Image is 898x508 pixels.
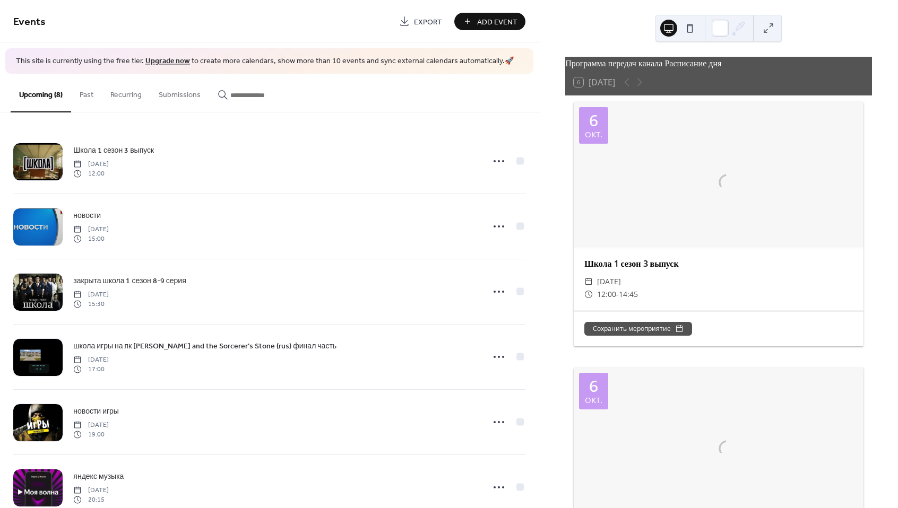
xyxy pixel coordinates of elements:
a: яндекс музыка [73,470,124,483]
div: 6 [589,112,598,128]
span: 12:00 [73,169,109,179]
div: 6 [589,378,598,394]
span: 19:00 [73,430,109,440]
span: 20:15 [73,495,109,505]
div: окт. [585,396,602,404]
a: Upgrade now [145,54,190,68]
span: [DATE] [73,485,109,495]
div: окт. [585,130,602,138]
div: ​ [584,288,593,301]
button: Submissions [150,74,209,111]
span: [DATE] [73,355,109,364]
span: 17:00 [73,365,109,374]
span: 15:00 [73,234,109,244]
span: 15:30 [73,300,109,309]
button: Upcoming (8) [11,74,71,112]
span: Export [414,16,442,28]
a: Школа 1 сезон 3 выпуск [73,144,154,156]
div: Школа 1 сезон 3 выпуск [574,257,864,270]
a: Export [391,13,450,30]
button: Recurring [102,74,150,111]
a: школа игры на пк [PERSON_NAME] and the Sorcerer's Stone (rus) финал часть [73,340,336,352]
span: 14:45 [619,288,638,301]
a: новости игры [73,405,119,417]
span: [DATE] [73,420,109,430]
span: [DATE] [73,159,109,169]
a: закрыта школа 1 сезон 8-9 серия [73,275,186,287]
span: - [616,288,619,301]
span: Events [13,12,46,32]
span: новости игры [73,406,119,417]
button: Past [71,74,102,111]
span: 12:00 [597,288,616,301]
span: яндекс музыка [73,471,124,482]
div: ​ [584,275,593,288]
div: Программа передач канала Расписание дня [565,57,872,69]
span: Add Event [477,16,517,28]
span: Школа 1 сезон 3 выпуск [73,145,154,156]
button: Add Event [454,13,525,30]
a: новости [73,209,101,222]
button: Сохранить мероприятие [584,322,692,336]
span: школа игры на пк [PERSON_NAME] and the Sorcerer's Stone (rus) финал часть [73,340,336,352]
span: [DATE] [73,224,109,234]
span: [DATE] [73,290,109,299]
span: [DATE] [597,275,621,288]
span: новости [73,210,101,221]
span: This site is currently using the free tier. to create more calendars, show more than 10 events an... [16,56,514,67]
